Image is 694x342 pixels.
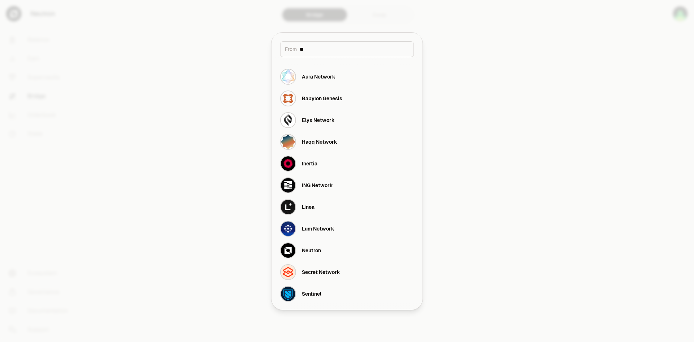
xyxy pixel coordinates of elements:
[281,69,295,84] img: Aura Network Logo
[285,46,297,53] span: From
[276,261,418,283] button: Secret Network LogoSecret Network
[276,153,418,174] button: Inertia LogoInertia
[276,240,418,261] button: Neutron LogoNeutron
[276,174,418,196] button: ING Network LogoING Network
[281,243,295,258] img: Neutron Logo
[281,221,295,236] img: Lum Network Logo
[281,287,295,301] img: Sentinel Logo
[281,265,295,279] img: Secret Network Logo
[302,269,340,276] div: Secret Network
[276,196,418,218] button: Linea LogoLinea
[302,203,314,211] div: Linea
[276,109,418,131] button: Elys Network LogoElys Network
[281,135,295,149] img: Haqq Network Logo
[281,178,295,193] img: ING Network Logo
[276,66,418,88] button: Aura Network LogoAura Network
[281,200,295,214] img: Linea Logo
[276,305,418,326] button: Synternet Logo
[276,218,418,240] button: Lum Network LogoLum Network
[276,283,418,305] button: Sentinel LogoSentinel
[302,182,333,189] div: ING Network
[302,290,321,297] div: Sentinel
[302,247,321,254] div: Neutron
[302,225,334,232] div: Lum Network
[281,156,295,171] img: Inertia Logo
[302,138,337,145] div: Haqq Network
[302,73,335,80] div: Aura Network
[302,95,342,102] div: Babylon Genesis
[281,308,295,323] img: Synternet Logo
[302,117,335,124] div: Elys Network
[276,131,418,153] button: Haqq Network LogoHaqq Network
[276,88,418,109] button: Babylon Genesis LogoBabylon Genesis
[281,113,295,127] img: Elys Network Logo
[281,91,295,106] img: Babylon Genesis Logo
[302,160,317,167] div: Inertia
